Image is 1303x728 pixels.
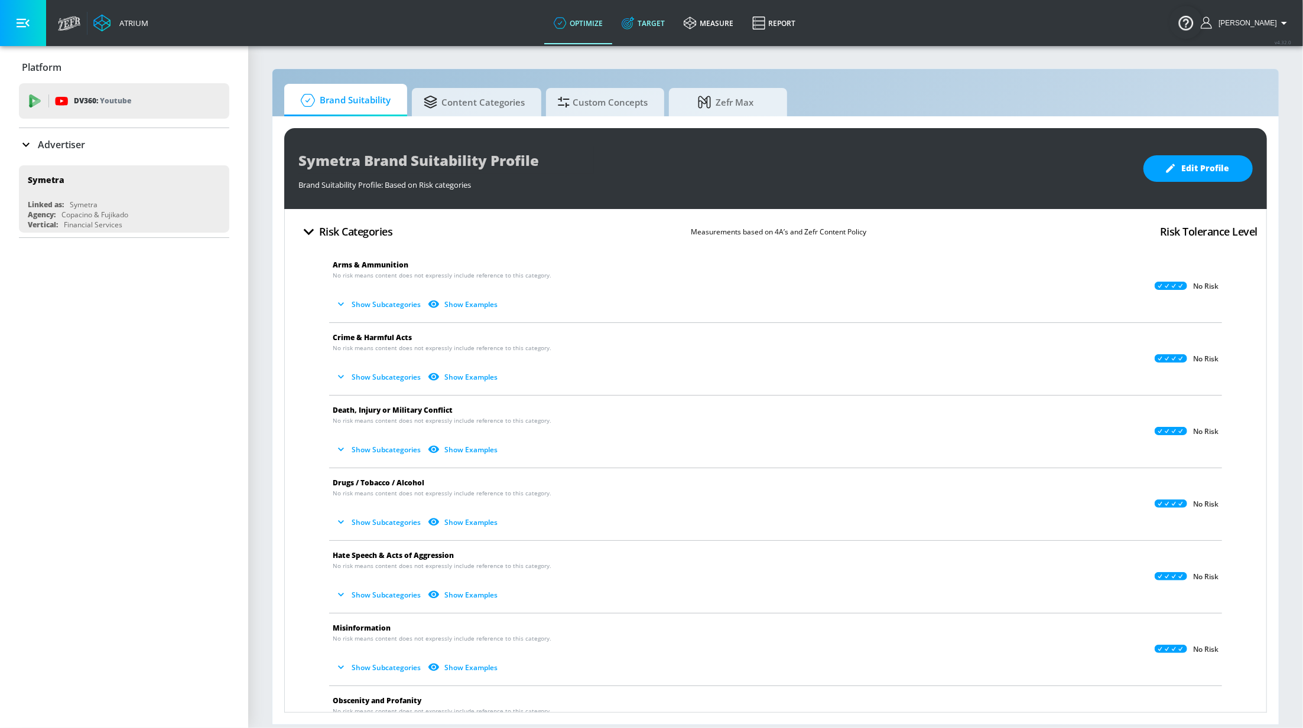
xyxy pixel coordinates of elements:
span: login as: samantha.yip@zefr.com [1214,19,1277,27]
button: Open Resource Center [1169,6,1203,39]
p: Measurements based on 4A’s and Zefr Content Policy [691,226,866,238]
span: Arms & Ammunition [333,260,408,270]
span: No risk means content does not expressly include reference to this category. [333,707,551,716]
span: Drugs / Tobacco / Alcohol [333,478,424,488]
div: DV360: Youtube [19,83,229,119]
h4: Risk Tolerance Level [1160,223,1257,240]
span: Death, Injury or Military Conflict [333,405,453,415]
button: Show Subcategories [333,295,425,314]
button: Show Examples [425,295,502,314]
button: Risk Categories [294,218,398,246]
div: Symetra [28,174,64,185]
a: measure [674,2,743,44]
span: Misinformation [333,623,391,633]
p: No Risk [1193,354,1218,364]
span: Obscenity and Profanity [333,696,421,706]
span: Hate Speech & Acts of Aggression [333,550,454,560]
button: Show Subcategories [333,512,425,532]
span: Custom Concepts [558,88,648,116]
div: Platform [19,51,229,84]
p: Advertiser [38,138,85,151]
a: Report [743,2,805,44]
button: Show Subcategories [333,367,425,387]
span: No risk means content does not expressly include reference to this category. [333,634,551,643]
h4: Risk Categories [319,223,393,240]
p: No Risk [1193,645,1218,654]
div: Brand Suitability Profile: Based on Risk categories [298,174,1132,190]
button: Show Examples [425,512,502,532]
span: Brand Suitability [296,86,391,115]
div: SymetraLinked as:SymetraAgency:Copacino & FujikadoVertical:Financial Services [19,165,229,233]
p: Platform [22,61,61,74]
div: Symetra [70,200,98,210]
a: Target [612,2,674,44]
div: Copacino & Fujikado [61,210,128,220]
span: Crime & Harmful Acts [333,332,412,342]
a: Atrium [93,14,148,32]
p: No Risk [1193,500,1218,509]
span: No risk means content does not expressly include reference to this category. [333,416,551,425]
span: Zefr Max [681,88,771,116]
a: optimize [544,2,612,44]
button: Show Subcategories [333,585,425,605]
span: Content Categories [424,88,525,116]
button: Show Examples [425,440,502,459]
p: No Risk [1193,427,1218,436]
div: Linked as: [28,200,64,210]
div: Vertical: [28,220,58,230]
span: No risk means content does not expressly include reference to this category. [333,561,551,570]
p: No Risk [1193,572,1218,582]
button: Show Subcategories [333,440,425,459]
div: Atrium [115,18,148,28]
div: Agency: [28,210,56,220]
div: Financial Services [64,220,122,230]
span: No risk means content does not expressly include reference to this category. [333,271,551,280]
button: Edit Profile [1143,155,1253,182]
button: Show Examples [425,658,502,677]
p: DV360: [74,94,131,107]
div: Advertiser [19,128,229,161]
span: v 4.32.0 [1275,39,1291,45]
span: Edit Profile [1167,161,1229,176]
p: Youtube [100,94,131,107]
span: No risk means content does not expressly include reference to this category. [333,344,551,352]
span: No risk means content does not expressly include reference to this category. [333,489,551,498]
p: No Risk [1193,282,1218,291]
button: Show Examples [425,367,502,387]
button: Show Examples [425,585,502,605]
button: Show Subcategories [333,658,425,677]
button: [PERSON_NAME] [1201,16,1291,30]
